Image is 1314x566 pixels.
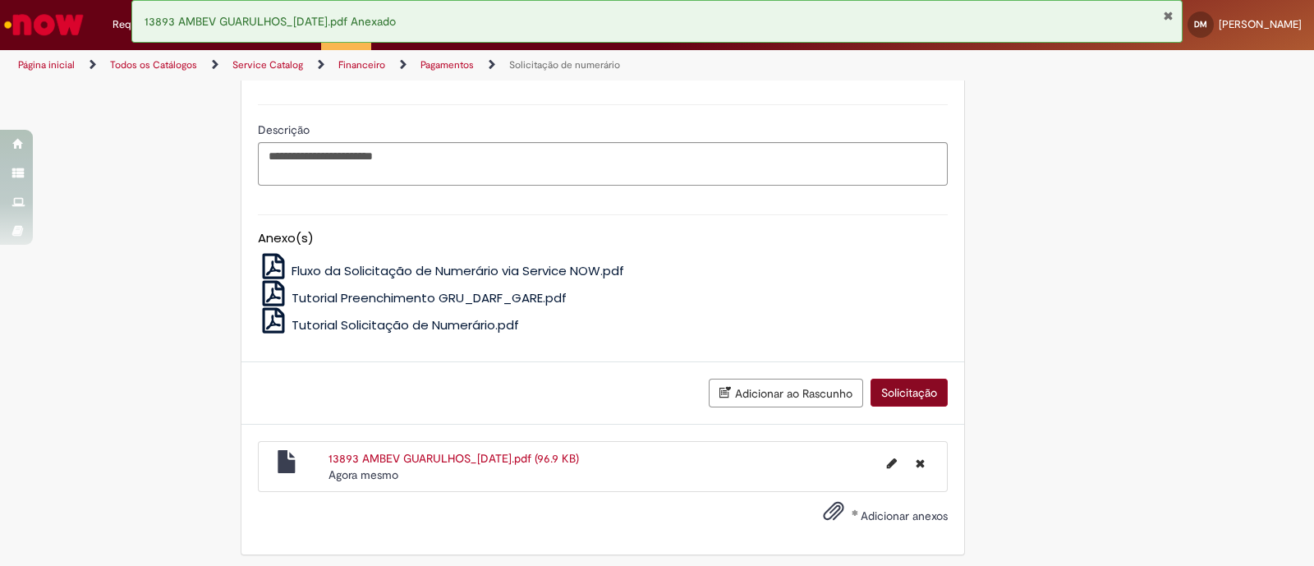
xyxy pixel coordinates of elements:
a: 13893 AMBEV GUARULHOS_[DATE].pdf (96.9 KB) [328,451,579,466]
span: Adicionar anexos [861,508,948,523]
span: Tutorial Solicitação de Numerário.pdf [292,316,519,334]
a: Página inicial [18,58,75,71]
a: Fluxo da Solicitação de Numerário via Service NOW.pdf [258,262,625,279]
span: DM [1194,19,1207,30]
button: Adicionar ao Rascunho [709,379,863,407]
button: Solicitação [871,379,948,407]
button: Fechar Notificação [1163,9,1174,22]
button: Editar nome de arquivo 13893 AMBEV GUARULHOS_JUL.pdf [877,450,907,476]
a: Tutorial Preenchimento GRU_DARF_GARE.pdf [258,289,567,306]
span: Tutorial Preenchimento GRU_DARF_GARE.pdf [292,289,567,306]
h5: Anexo(s) [258,232,948,246]
span: Fluxo da Solicitação de Numerário via Service NOW.pdf [292,262,624,279]
button: Excluir 13893 AMBEV GUARULHOS_JUL.pdf [906,450,935,476]
a: Pagamentos [420,58,474,71]
a: Tutorial Solicitação de Numerário.pdf [258,316,520,334]
a: Service Catalog [232,58,303,71]
ul: Trilhas de página [12,50,864,81]
a: Financeiro [338,58,385,71]
span: [PERSON_NAME] [1219,17,1302,31]
a: Solicitação de numerário [509,58,620,71]
img: ServiceNow [2,8,86,41]
span: Requisições [113,16,170,33]
textarea: Descrição [258,142,948,186]
time: 28/08/2025 18:00:20 [328,467,398,482]
a: Todos os Catálogos [110,58,197,71]
span: Agora mesmo [328,467,398,482]
span: 13893 AMBEV GUARULHOS_[DATE].pdf Anexado [145,14,396,29]
button: Adicionar anexos [819,496,848,534]
span: Descrição [258,122,313,137]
